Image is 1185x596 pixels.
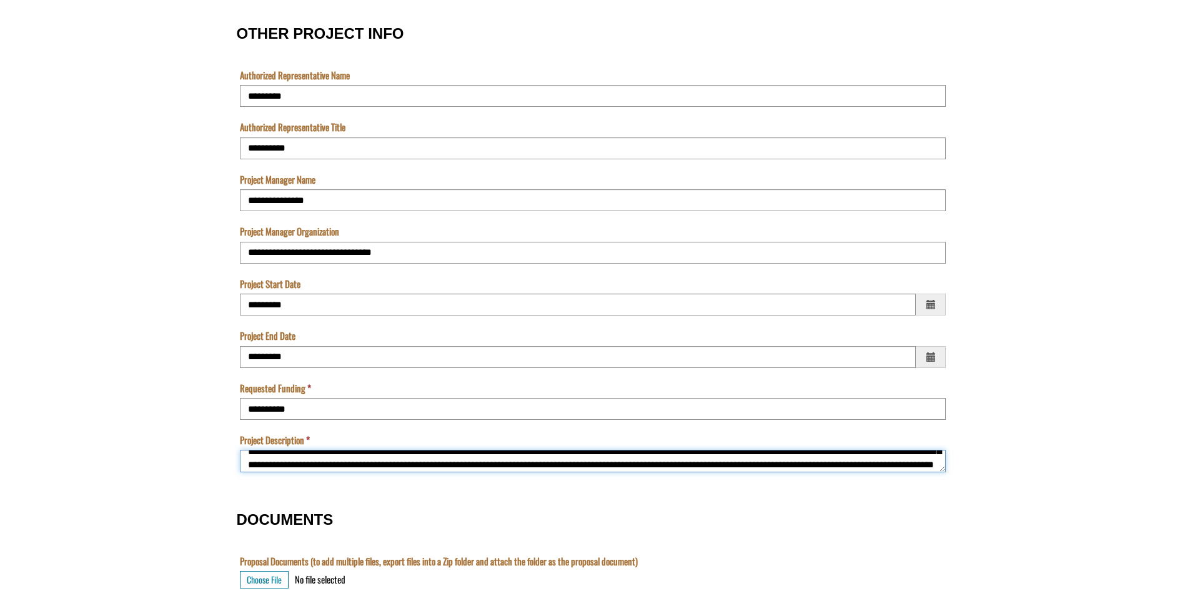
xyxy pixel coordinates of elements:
[3,104,78,117] label: Submissions Due Date
[3,52,27,65] label: The name of the custom entity.
[916,294,946,315] span: Choose a date
[240,69,350,82] label: Authorized Representative Name
[237,512,949,528] h3: DOCUMENTS
[3,16,603,77] textarea: Acknowledgement
[240,277,300,291] label: Project Start Date
[240,225,339,238] label: Project Manager Organization
[240,555,638,568] label: Proposal Documents (to add multiple files, export files into a Zip folder and attach the folder a...
[295,573,345,586] div: No file selected
[237,26,949,42] h3: OTHER PROJECT INFO
[240,434,310,447] label: Project Description
[240,450,946,472] textarea: Project Description
[3,16,603,38] input: Program is a required field.
[240,121,345,134] label: Authorized Representative Title
[237,12,949,486] fieldset: OTHER PROJECT INFO
[3,69,603,91] input: Name
[240,173,315,186] label: Project Manager Name
[916,346,946,368] span: Choose a date
[240,571,289,589] button: Choose File for Proposal Documents (to add multiple files, export files into a Zip folder and att...
[240,382,311,395] label: Requested Funding
[240,329,295,342] label: Project End Date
